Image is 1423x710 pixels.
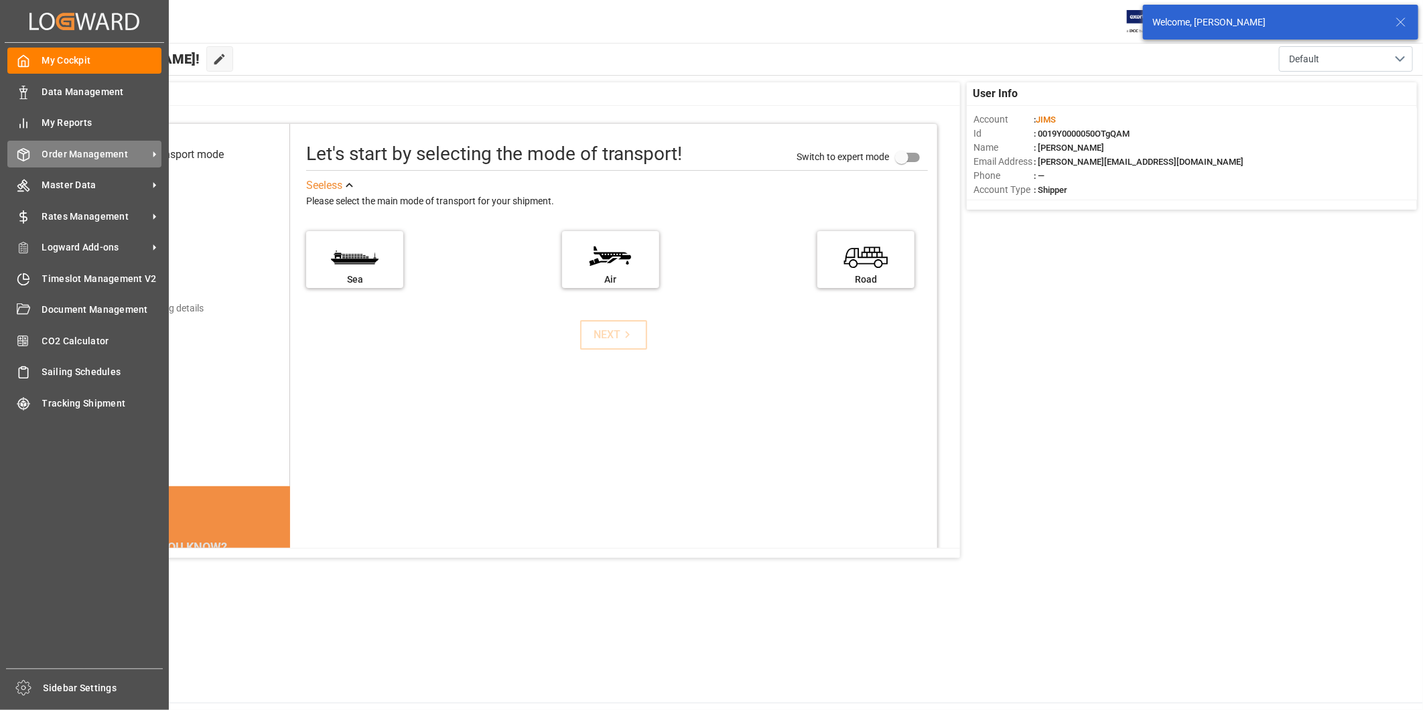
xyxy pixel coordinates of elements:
[7,110,161,136] a: My Reports
[42,272,162,286] span: Timeslot Management V2
[42,365,162,379] span: Sailing Schedules
[594,327,634,343] div: NEXT
[7,297,161,323] a: Document Management
[973,169,1034,183] span: Phone
[1127,10,1173,33] img: Exertis%20JAM%20-%20Email%20Logo.jpg_1722504956.jpg
[1036,115,1056,125] span: JIMS
[973,183,1034,197] span: Account Type
[120,301,204,315] div: Add shipping details
[44,681,163,695] span: Sidebar Settings
[1152,15,1383,29] div: Welcome, [PERSON_NAME]
[7,265,161,291] a: Timeslot Management V2
[973,86,1018,102] span: User Info
[42,116,162,130] span: My Reports
[42,210,148,224] span: Rates Management
[7,48,161,74] a: My Cockpit
[580,320,647,350] button: NEXT
[1289,52,1319,66] span: Default
[7,78,161,104] a: Data Management
[973,127,1034,141] span: Id
[42,147,148,161] span: Order Management
[1034,115,1056,125] span: :
[1034,129,1130,139] span: : 0019Y0000050OTgQAM
[306,140,682,168] div: Let's start by selecting the mode of transport!
[120,147,224,163] div: Select transport mode
[306,177,342,194] div: See less
[7,390,161,416] a: Tracking Shipment
[824,273,908,287] div: Road
[1034,171,1044,181] span: : —
[42,303,162,317] span: Document Management
[973,141,1034,155] span: Name
[42,240,148,255] span: Logward Add-ons
[973,113,1034,127] span: Account
[75,533,291,561] div: DID YOU KNOW?
[1034,157,1243,167] span: : [PERSON_NAME][EMAIL_ADDRESS][DOMAIN_NAME]
[306,194,927,210] div: Please select the main mode of transport for your shipment.
[1034,185,1067,195] span: : Shipper
[42,54,162,68] span: My Cockpit
[42,334,162,348] span: CO2 Calculator
[42,397,162,411] span: Tracking Shipment
[1034,143,1104,153] span: : [PERSON_NAME]
[7,359,161,385] a: Sailing Schedules
[7,328,161,354] a: CO2 Calculator
[569,273,653,287] div: Air
[56,46,200,72] span: Hello [PERSON_NAME]!
[973,155,1034,169] span: Email Address
[42,85,162,99] span: Data Management
[1279,46,1413,72] button: open menu
[42,178,148,192] span: Master Data
[797,151,889,162] span: Switch to expert mode
[313,273,397,287] div: Sea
